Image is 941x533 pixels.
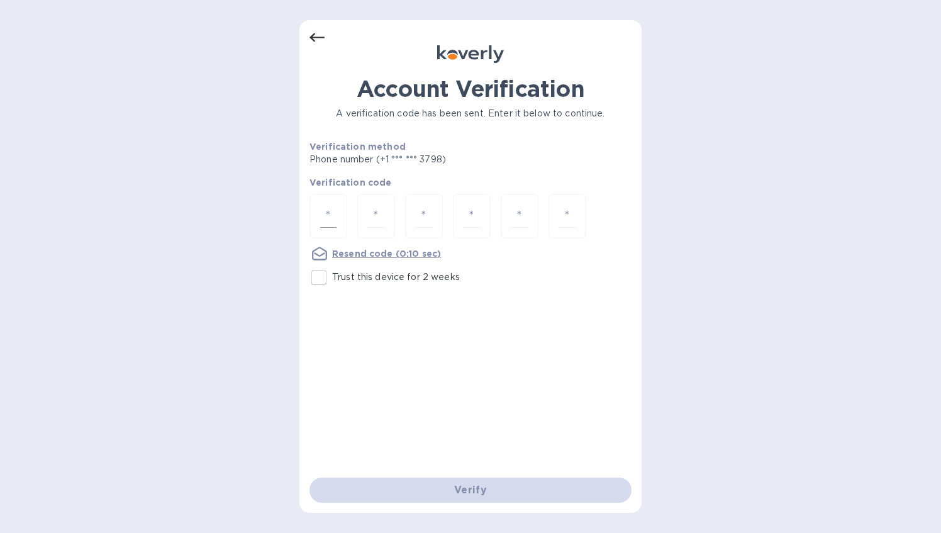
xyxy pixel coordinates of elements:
[332,271,460,284] p: Trust this device for 2 weeks
[309,107,632,120] p: A verification code has been sent. Enter it below to continue.
[332,249,441,259] u: Resend code (0:10 sec)
[309,176,632,189] p: Verification code
[309,153,542,166] p: Phone number (+1 *** *** 3798)
[309,76,632,102] h1: Account Verification
[309,142,406,152] b: Verification method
